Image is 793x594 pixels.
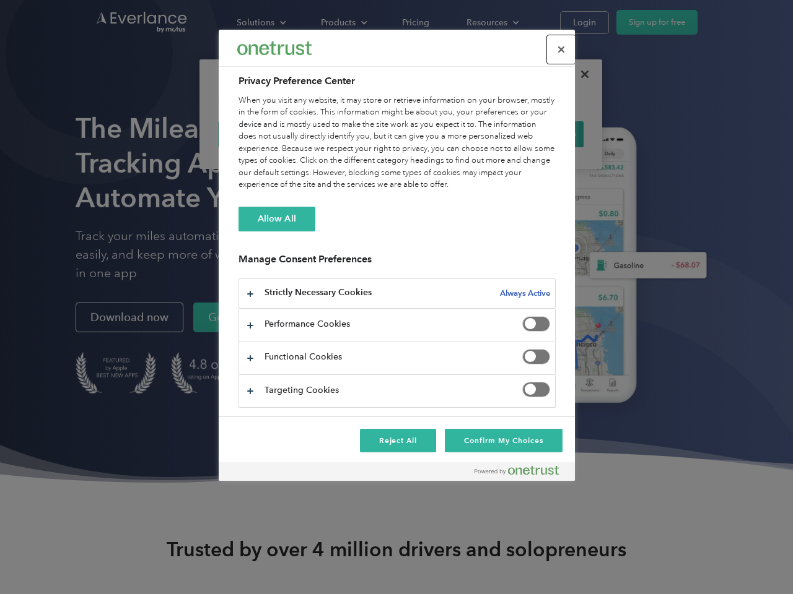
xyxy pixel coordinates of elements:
[360,429,437,452] button: Reject All
[219,30,575,481] div: Preference center
[219,30,575,481] div: Privacy Preference Center
[239,95,556,191] div: When you visit any website, it may store or retrieve information on your browser, mostly in the f...
[475,465,569,481] a: Powered by OneTrust Opens in a new Tab
[237,36,312,61] div: Everlance
[239,207,315,231] button: Allow All
[239,253,556,272] h3: Manage Consent Preferences
[237,41,312,54] img: Everlance
[445,429,562,452] button: Confirm My Choices
[475,465,559,475] img: Powered by OneTrust Opens in a new Tab
[548,36,575,63] button: Close
[239,74,556,88] h2: Privacy Preference Center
